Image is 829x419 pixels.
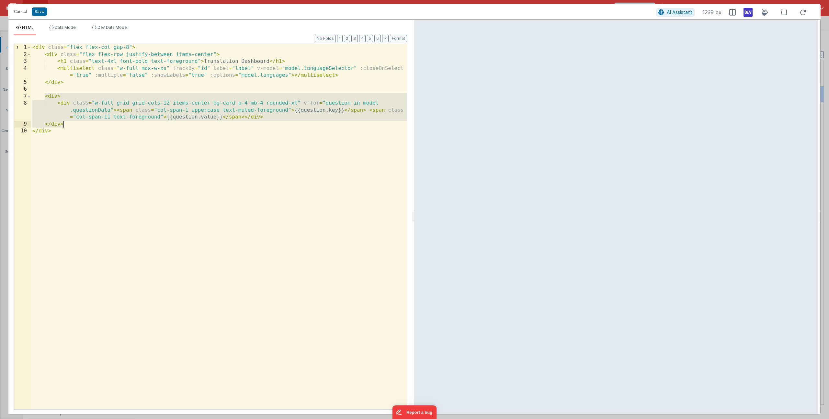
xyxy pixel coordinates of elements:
span: AI Assistant [667,9,692,15]
div: 5 [14,79,31,86]
button: No Folds [315,35,336,42]
div: 7 [14,93,31,100]
span: Dev Data Model [97,25,128,30]
button: 6 [374,35,381,42]
span: 1239 px [702,8,721,16]
div: 1 [14,44,31,51]
div: 8 [14,100,31,121]
button: 4 [359,35,366,42]
span: HTML [22,25,34,30]
button: 3 [351,35,358,42]
div: 9 [14,121,31,128]
button: Format [390,35,407,42]
button: 5 [367,35,373,42]
iframe: Marker.io feedback button [392,405,437,419]
button: Save [32,7,47,16]
button: Cancel [11,7,30,16]
button: 2 [344,35,350,42]
div: 3 [14,58,31,65]
span: Data Model [55,25,76,30]
button: 1 [337,35,343,42]
div: 2 [14,51,31,58]
button: AI Assistant [656,8,695,17]
div: 6 [14,86,31,93]
div: 4 [14,65,31,79]
div: 10 [14,128,31,135]
button: 7 [382,35,389,42]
